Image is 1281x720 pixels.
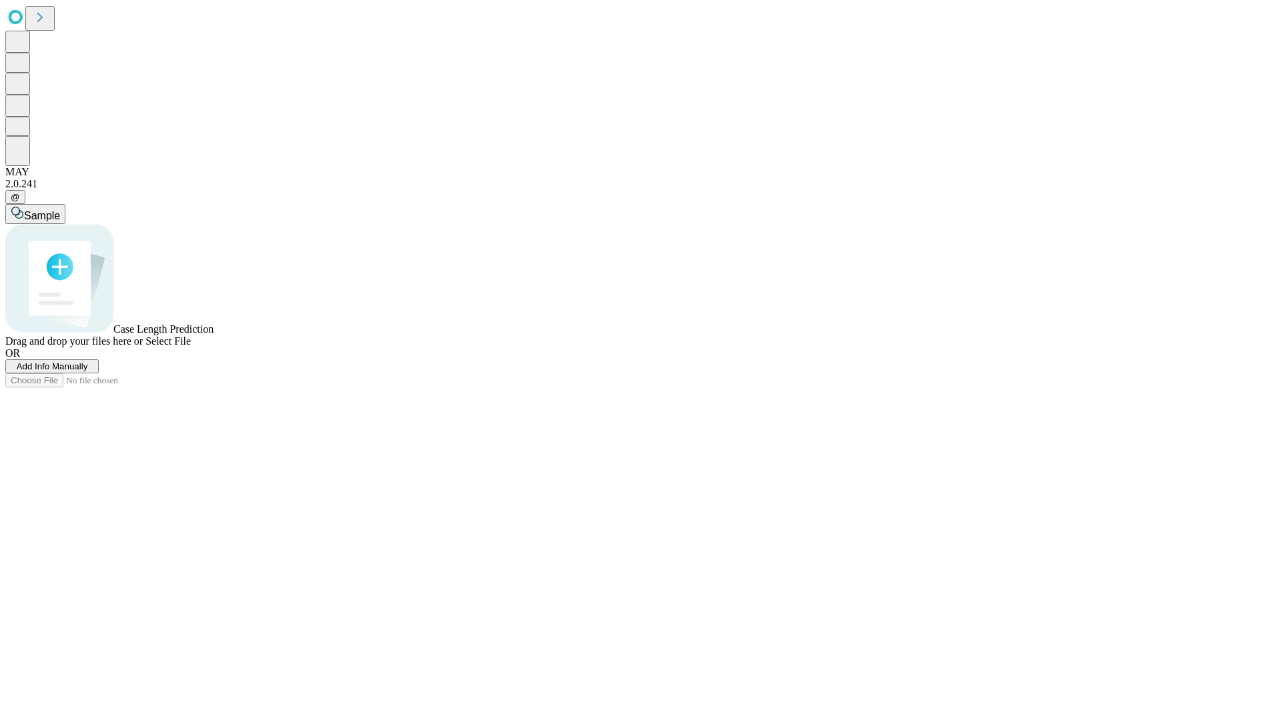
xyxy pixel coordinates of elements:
button: Sample [5,204,65,224]
button: Add Info Manually [5,359,99,373]
div: 2.0.241 [5,178,1276,190]
span: Drag and drop your files here or [5,335,143,347]
button: @ [5,190,25,204]
span: @ [11,192,20,202]
span: Add Info Manually [17,361,88,371]
span: Sample [24,210,60,221]
div: MAY [5,166,1276,178]
span: Select File [145,335,191,347]
span: OR [5,347,20,359]
span: Case Length Prediction [113,323,213,335]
